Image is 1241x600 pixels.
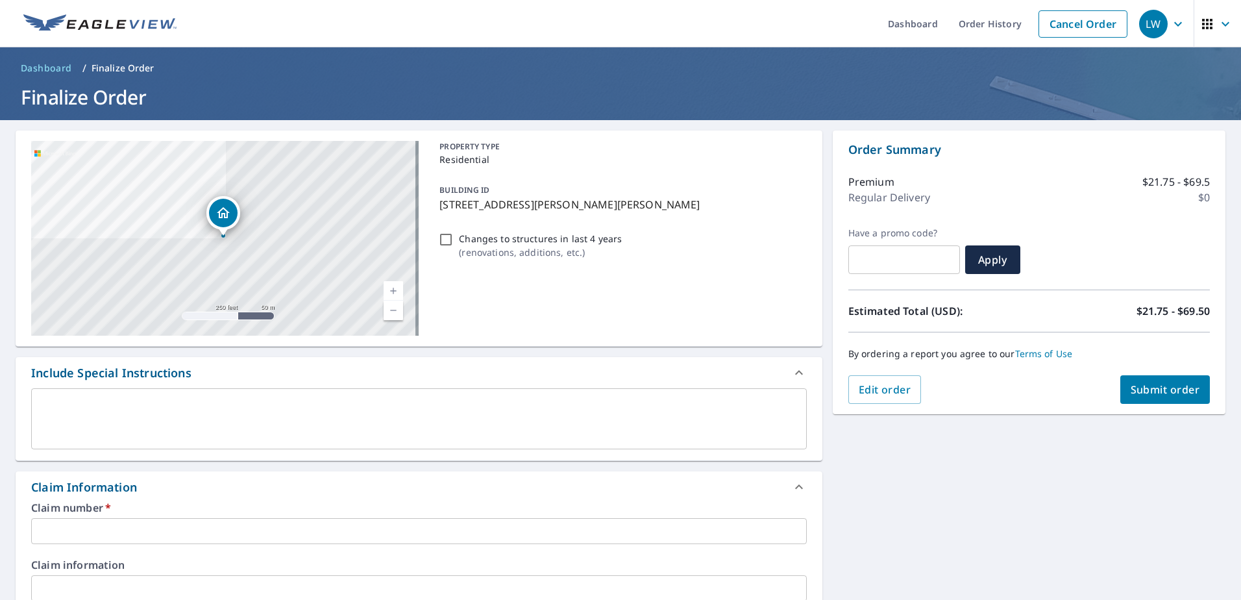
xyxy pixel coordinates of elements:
[1120,375,1210,404] button: Submit order
[16,84,1225,110] h1: Finalize Order
[459,232,622,245] p: Changes to structures in last 4 years
[1139,10,1168,38] div: LW
[1015,347,1073,360] a: Terms of Use
[439,197,801,212] p: [STREET_ADDRESS][PERSON_NAME][PERSON_NAME]
[384,301,403,320] a: Current Level 17, Zoom Out
[848,227,960,239] label: Have a promo code?
[848,190,930,205] p: Regular Delivery
[16,58,77,79] a: Dashboard
[976,253,1010,267] span: Apply
[23,14,177,34] img: EV Logo
[439,153,801,166] p: Residential
[82,60,86,76] li: /
[1137,303,1210,319] p: $21.75 - $69.50
[848,174,894,190] p: Premium
[16,471,822,503] div: Claim Information
[859,382,911,397] span: Edit order
[16,357,822,388] div: Include Special Instructions
[31,479,137,496] div: Claim Information
[848,375,922,404] button: Edit order
[965,245,1020,274] button: Apply
[1198,190,1210,205] p: $0
[1131,382,1200,397] span: Submit order
[206,196,240,236] div: Dropped pin, building 1, Residential property, 17 Ross St Ashley, PA 18706
[21,62,72,75] span: Dashboard
[31,560,807,570] label: Claim information
[1038,10,1127,38] a: Cancel Order
[439,184,489,195] p: BUILDING ID
[459,245,622,259] p: ( renovations, additions, etc. )
[1142,174,1210,190] p: $21.75 - $69.5
[384,281,403,301] a: Current Level 17, Zoom In
[848,141,1210,158] p: Order Summary
[92,62,154,75] p: Finalize Order
[848,303,1029,319] p: Estimated Total (USD):
[31,364,191,382] div: Include Special Instructions
[16,58,1225,79] nav: breadcrumb
[848,348,1210,360] p: By ordering a report you agree to our
[31,503,807,513] label: Claim number
[439,141,801,153] p: PROPERTY TYPE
